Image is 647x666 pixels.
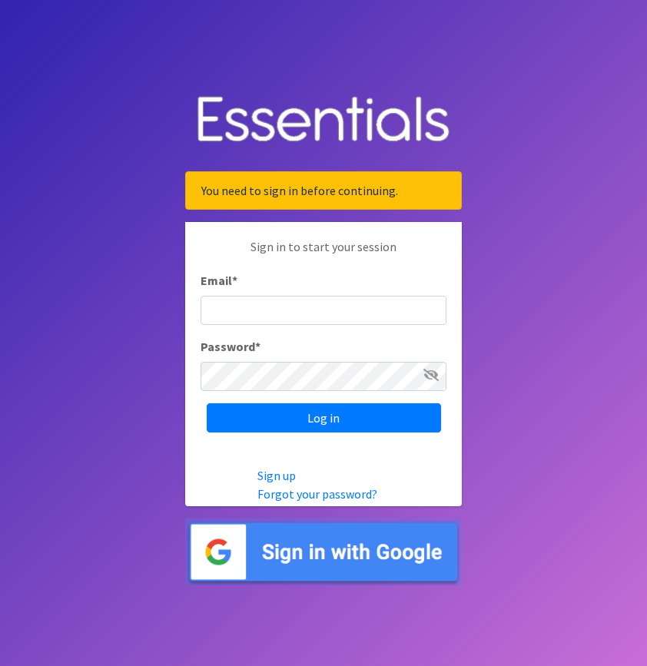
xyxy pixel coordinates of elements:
img: Sign in with Google [185,519,462,585]
a: Sign up [257,468,296,483]
img: Human Essentials [185,81,462,160]
abbr: required [232,273,237,288]
input: Log in [207,403,441,432]
p: Sign in to start your session [201,237,446,271]
a: Forgot your password? [257,486,377,502]
label: Email [201,271,237,290]
abbr: required [255,339,260,354]
label: Password [201,337,260,356]
div: You need to sign in before continuing. [185,171,462,210]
